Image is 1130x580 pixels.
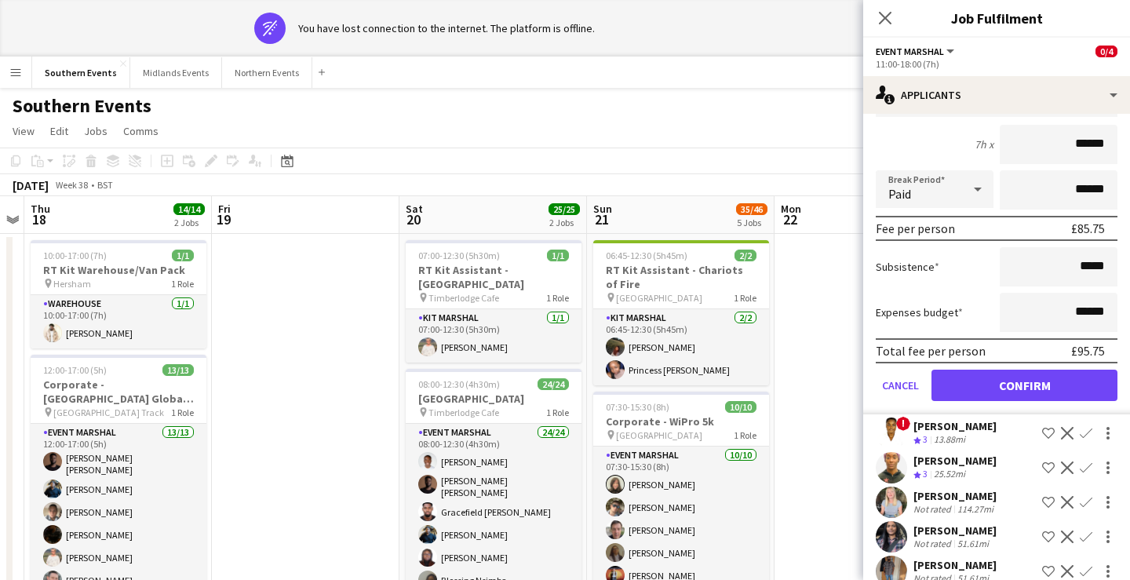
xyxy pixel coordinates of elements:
[923,468,928,480] span: 3
[913,489,997,503] div: [PERSON_NAME]
[734,250,756,261] span: 2/2
[44,121,75,141] a: Edit
[975,137,993,151] div: 7h x
[428,407,499,418] span: Timberlodge Cafe
[406,263,581,291] h3: RT Kit Assistant - [GEOGRAPHIC_DATA]
[734,429,756,441] span: 1 Role
[32,57,130,88] button: Southern Events
[913,419,997,433] div: [PERSON_NAME]
[171,407,194,418] span: 1 Role
[13,124,35,138] span: View
[931,433,968,447] div: 13.88mi
[546,407,569,418] span: 1 Role
[172,250,194,261] span: 1/1
[53,278,91,290] span: Hersham
[913,454,997,468] div: [PERSON_NAME]
[13,94,151,118] h1: Southern Events
[50,124,68,138] span: Edit
[725,401,756,413] span: 10/10
[863,76,1130,114] div: Applicants
[549,203,580,215] span: 25/25
[162,364,194,376] span: 13/13
[593,240,769,385] app-job-card: 06:45-12:30 (5h45m)2/2RT Kit Assistant - Chariots of Fire [GEOGRAPHIC_DATA]1 RoleKit Marshal2/206...
[1071,221,1105,236] div: £85.75
[778,210,801,228] span: 22
[734,292,756,304] span: 1 Role
[616,292,702,304] span: [GEOGRAPHIC_DATA]
[876,260,939,274] label: Subsistence
[43,250,107,261] span: 10:00-17:00 (7h)
[876,221,955,236] div: Fee per person
[123,124,159,138] span: Comms
[913,523,997,538] div: [PERSON_NAME]
[737,217,767,228] div: 5 Jobs
[593,263,769,291] h3: RT Kit Assistant - Chariots of Fire
[173,203,205,215] span: 14/14
[876,58,1117,70] div: 11:00-18:00 (7h)
[84,124,108,138] span: Jobs
[406,202,423,216] span: Sat
[117,121,165,141] a: Comms
[913,558,997,572] div: [PERSON_NAME]
[547,250,569,261] span: 1/1
[406,309,581,363] app-card-role: Kit Marshal1/107:00-12:30 (5h30m)[PERSON_NAME]
[216,210,231,228] span: 19
[591,210,612,228] span: 21
[53,407,164,418] span: [GEOGRAPHIC_DATA] Track
[403,210,423,228] span: 20
[549,217,579,228] div: 2 Jobs
[406,240,581,363] app-job-card: 07:00-12:30 (5h30m)1/1RT Kit Assistant - [GEOGRAPHIC_DATA] Timberlodge Cafe1 RoleKit Marshal1/107...
[174,217,204,228] div: 2 Jobs
[546,292,569,304] span: 1 Role
[6,121,41,141] a: View
[130,57,222,88] button: Midlands Events
[222,57,312,88] button: Northern Events
[913,538,954,549] div: Not rated
[606,401,669,413] span: 07:30-15:30 (8h)
[418,378,500,390] span: 08:00-12:30 (4h30m)
[171,278,194,290] span: 1 Role
[931,370,1117,401] button: Confirm
[538,378,569,390] span: 24/24
[31,202,50,216] span: Thu
[876,46,957,57] button: Event Marshal
[931,468,968,481] div: 25.52mi
[593,414,769,429] h3: Corporate - WiPro 5k
[1071,343,1105,359] div: £95.75
[13,177,49,193] div: [DATE]
[606,250,687,261] span: 06:45-12:30 (5h45m)
[31,295,206,348] app-card-role: Warehouse1/110:00-17:00 (7h)[PERSON_NAME]
[31,240,206,348] app-job-card: 10:00-17:00 (7h)1/1RT Kit Warehouse/Van Pack Hersham1 RoleWarehouse1/110:00-17:00 (7h)[PERSON_NAME]
[954,538,992,549] div: 51.61mi
[876,343,986,359] div: Total fee per person
[31,378,206,406] h3: Corporate - [GEOGRAPHIC_DATA] Global 5k
[954,503,997,515] div: 114.27mi
[31,263,206,277] h3: RT Kit Warehouse/Van Pack
[1095,46,1117,57] span: 0/4
[218,202,231,216] span: Fri
[736,203,767,215] span: 35/46
[418,250,500,261] span: 07:00-12:30 (5h30m)
[52,179,91,191] span: Week 38
[876,370,925,401] button: Cancel
[913,503,954,515] div: Not rated
[97,179,113,191] div: BST
[876,305,963,319] label: Expenses budget
[896,417,910,431] span: !
[888,186,911,202] span: Paid
[593,309,769,385] app-card-role: Kit Marshal2/206:45-12:30 (5h45m)[PERSON_NAME]Princess [PERSON_NAME]
[923,433,928,445] span: 3
[406,392,581,406] h3: [GEOGRAPHIC_DATA]
[298,21,595,35] div: You have lost connection to the internet. The platform is offline.
[43,364,107,376] span: 12:00-17:00 (5h)
[78,121,114,141] a: Jobs
[28,210,50,228] span: 18
[616,429,702,441] span: [GEOGRAPHIC_DATA]
[428,292,499,304] span: Timberlodge Cafe
[863,8,1130,28] h3: Job Fulfilment
[876,46,944,57] span: Event Marshal
[593,202,612,216] span: Sun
